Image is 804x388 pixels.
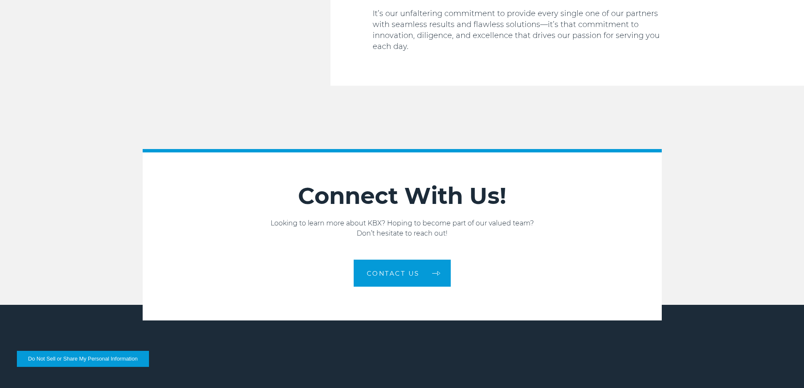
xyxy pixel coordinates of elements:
h2: Connect With Us! [143,182,662,210]
p: It’s our unfaltering commitment to provide every single one of our partners with seamless results... [373,8,662,52]
iframe: Chat Widget [762,347,804,388]
button: Do Not Sell or Share My Personal Information [17,351,149,367]
span: Contact us [367,270,420,277]
a: Contact us arrow arrow [354,260,451,287]
p: Looking to learn more about KBX? Hoping to become part of our valued team? Don’t hesitate to reac... [143,218,662,239]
